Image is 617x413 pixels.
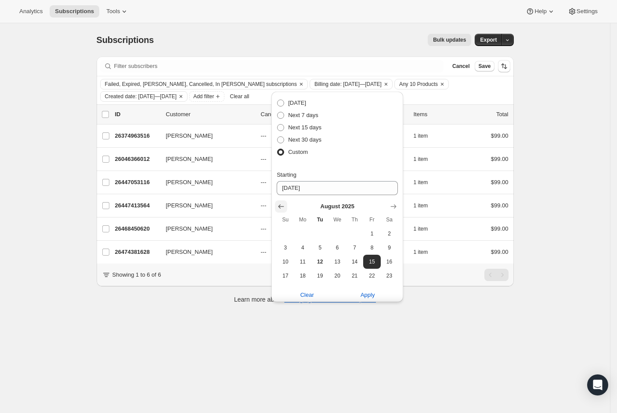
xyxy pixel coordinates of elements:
[350,272,360,279] span: 21
[115,176,509,189] div: 26447053116[PERSON_NAME]---SuccessRecurringSuccessActive1 item$99.00
[381,255,398,269] button: Saturday August 16 2025
[346,283,363,297] button: Thursday August 28 2025
[384,216,394,223] span: Sa
[189,91,224,102] button: Add filter
[452,63,469,70] span: Cancel
[346,213,363,227] th: Thursday
[166,224,213,233] span: [PERSON_NAME]
[332,272,342,279] span: 20
[381,241,398,255] button: Saturday August 9 2025
[520,5,560,18] button: Help
[350,244,360,251] span: 7
[484,269,509,281] nav: Pagination
[166,155,213,164] span: [PERSON_NAME]
[288,124,321,131] span: Next 15 days
[367,230,377,237] span: 1
[491,132,509,139] span: $99.00
[311,213,328,227] th: Tuesday
[387,200,400,213] button: Show next month, September 2025
[498,60,510,72] button: Sort the results
[361,291,375,299] span: Apply
[328,283,346,297] button: Wednesday August 27 2025
[367,286,377,293] span: 29
[311,283,328,297] button: Tuesday August 26 2025
[384,244,394,251] span: 9
[261,179,267,185] span: ---
[414,199,438,212] button: 1 item
[115,110,509,119] div: IDCustomerCancelled DateTypeStatusItemsTotal
[332,258,342,265] span: 13
[97,35,154,45] span: Subscriptions
[261,249,267,255] span: ---
[381,269,398,283] button: Saturday August 23 2025
[115,153,509,165] div: 26046366012[PERSON_NAME]---SuccessRecurringSuccessActive1 item$99.00
[294,241,311,255] button: Monday August 4 2025
[277,213,294,227] th: Sunday
[350,286,360,293] span: 28
[414,179,428,186] span: 1 item
[433,36,466,43] span: Bulk updates
[277,283,294,297] button: Sunday August 24 2025
[328,269,346,283] button: Wednesday August 20 2025
[311,255,328,269] button: Today Tuesday August 12 2025
[166,201,213,210] span: [PERSON_NAME]
[491,249,509,255] span: $99.00
[166,248,213,256] span: [PERSON_NAME]
[384,286,394,293] span: 30
[115,199,509,212] div: 26447413564[PERSON_NAME]---SuccessRecurringSuccessActive1 item$99.00
[298,272,308,279] span: 18
[350,258,360,265] span: 14
[277,171,296,178] span: Starting
[428,34,471,46] button: Bulk updates
[414,249,428,256] span: 1 item
[384,272,394,279] span: 23
[115,132,159,140] p: 26374963516
[105,93,177,100] span: Created date: [DATE]—[DATE]
[115,224,159,233] p: 26468450620
[106,8,120,15] span: Tools
[382,79,390,89] button: Clear
[491,202,509,209] span: $99.00
[491,179,509,185] span: $99.00
[115,130,509,142] div: 26374963516[PERSON_NAME]---SuccessRecurringSuccessActive1 item$99.00
[414,132,428,139] span: 1 item
[166,110,254,119] p: Customer
[261,132,267,139] span: ---
[363,227,380,241] button: Friday August 1 2025
[280,216,290,223] span: Su
[315,258,325,265] span: 12
[363,255,380,269] button: Friday August 15 2025
[414,223,438,235] button: 1 item
[298,216,308,223] span: Mo
[161,129,249,143] button: [PERSON_NAME]
[105,81,297,88] span: Failed, Expired, [PERSON_NAME], Cancelled, In [PERSON_NAME] subscriptions
[384,230,394,237] span: 2
[166,132,213,140] span: [PERSON_NAME]
[261,225,267,232] span: ---
[177,92,185,101] button: Clear
[112,271,161,279] p: Showing 1 to 6 of 6
[115,223,509,235] div: 26468450620[PERSON_NAME]---SuccessRecurringSuccessActive1 item$99.00
[294,269,311,283] button: Monday August 18 2025
[414,176,438,189] button: 1 item
[226,91,253,102] button: Clear all
[311,269,328,283] button: Tuesday August 19 2025
[367,272,377,279] span: 22
[363,269,380,283] button: Friday August 22 2025
[161,199,249,213] button: [PERSON_NAME]
[328,255,346,269] button: Wednesday August 13 2025
[414,130,438,142] button: 1 item
[115,201,159,210] p: 26447413564
[346,241,363,255] button: Thursday August 7 2025
[115,248,159,256] p: 26474381628
[367,216,377,223] span: Fr
[275,200,287,213] button: Show previous month, July 2025
[261,110,305,119] p: Cancelled Date
[314,81,382,88] span: Billing date: [DATE]—[DATE]
[193,93,214,100] span: Add filter
[280,258,290,265] span: 10
[315,286,325,293] span: 26
[328,241,346,255] button: Wednesday August 6 2025
[288,149,308,155] span: Custom
[478,63,491,70] span: Save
